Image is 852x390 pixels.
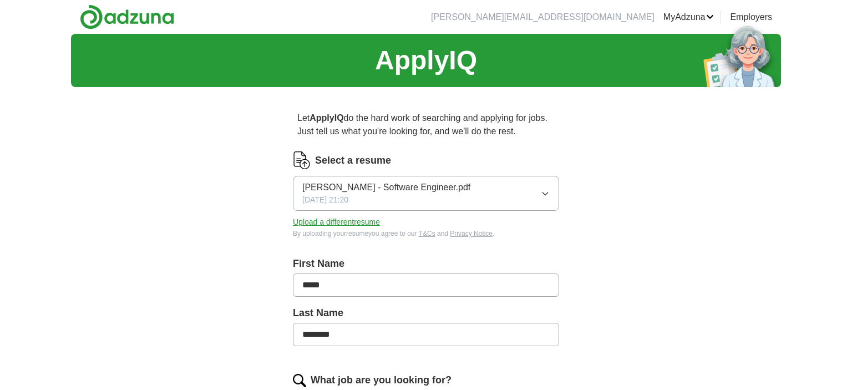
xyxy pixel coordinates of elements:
label: What job are you looking for? [311,373,452,388]
a: MyAdzuna [663,11,714,24]
p: Let do the hard work of searching and applying for jobs. Just tell us what you're looking for, an... [293,107,559,143]
label: First Name [293,256,559,271]
label: Last Name [293,306,559,321]
img: CV Icon [293,151,311,169]
span: [DATE] 21:20 [302,194,348,206]
a: Employers [730,11,772,24]
a: Privacy Notice [450,230,493,237]
img: Adzuna logo [80,4,174,29]
a: T&Cs [419,230,435,237]
button: Upload a differentresume [293,216,380,228]
div: By uploading your resume you agree to our and . [293,229,559,239]
button: [PERSON_NAME] - Software Engineer.pdf[DATE] 21:20 [293,176,559,211]
span: [PERSON_NAME] - Software Engineer.pdf [302,181,470,194]
h1: ApplyIQ [375,40,477,80]
strong: ApplyIQ [310,113,343,123]
li: [PERSON_NAME][EMAIL_ADDRESS][DOMAIN_NAME] [431,11,655,24]
label: Select a resume [315,153,391,168]
img: search.png [293,374,306,387]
